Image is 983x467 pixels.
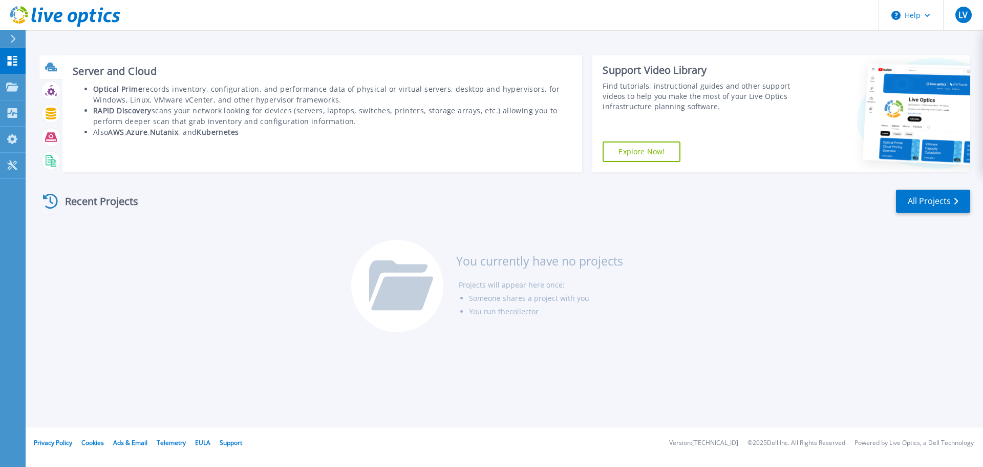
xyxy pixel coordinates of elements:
[195,438,210,447] a: EULA
[81,438,104,447] a: Cookies
[469,292,623,305] li: Someone shares a project with you
[459,278,623,292] li: Projects will appear here once:
[220,438,242,447] a: Support
[126,127,147,137] b: Azure
[603,141,680,162] a: Explore Now!
[747,440,845,446] li: © 2025 Dell Inc. All Rights Reserved
[39,189,152,214] div: Recent Projects
[93,105,572,127] li: scans your network looking for devices (servers, laptops, switches, printers, storage arrays, etc...
[150,127,179,137] b: Nutanix
[469,305,623,318] li: You run the
[669,440,738,446] li: Version: [TECHNICAL_ID]
[34,438,72,447] a: Privacy Policy
[603,81,795,112] div: Find tutorials, instructional guides and other support videos to help you make the most of your L...
[93,84,142,94] b: Optical Prime
[93,106,152,115] b: RAPID Discovery
[157,438,186,447] a: Telemetry
[197,127,239,137] b: Kubernetes
[93,84,572,105] li: records inventory, configuration, and performance data of physical or virtual servers, desktop an...
[896,190,970,213] a: All Projects
[603,64,795,77] div: Support Video Library
[854,440,974,446] li: Powered by Live Optics, a Dell Technology
[93,127,572,137] li: Also , , , and
[108,127,124,137] b: AWS
[113,438,147,447] a: Ads & Email
[73,66,572,77] h3: Server and Cloud
[509,307,539,316] a: collector
[958,11,968,19] span: LV
[456,255,623,267] h3: You currently have no projects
